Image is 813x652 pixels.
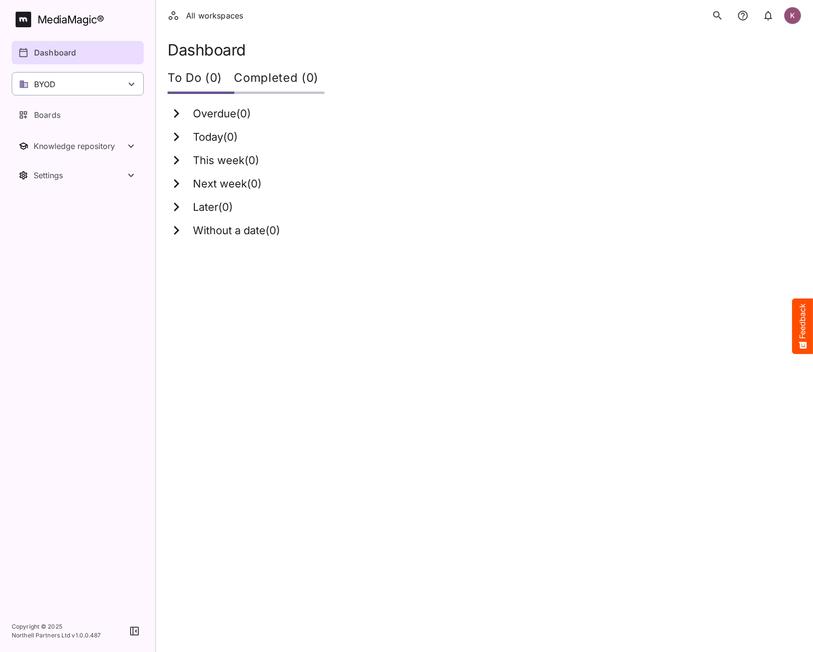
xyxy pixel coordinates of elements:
nav: Settings [12,164,144,187]
h3: Later ( 0 ) [193,201,233,214]
p: Boards [34,109,60,121]
div: Knowledge repository [34,141,125,151]
h3: Overdue ( 0 ) [193,108,251,120]
h3: Today ( 0 ) [193,131,238,144]
a: MediaMagic® [16,12,144,27]
p: Copyright © 2025 [12,622,101,631]
button: Toggle Knowledge repository [12,134,144,158]
p: Northell Partners Ltd v 1.0.0.487 [12,631,101,640]
button: search [708,6,727,25]
p: BYOD [34,78,56,90]
h1: Dashboard [168,41,801,59]
button: notifications [758,6,778,25]
div: Completed (0) [234,65,324,94]
button: notifications [733,6,753,25]
div: To Do (0) [168,65,234,94]
h3: Without a date ( 0 ) [193,224,280,237]
p: Dashboard [34,47,76,58]
a: Boards [12,103,144,127]
button: Feedback [792,298,813,354]
div: MediaMagic ® [38,12,104,28]
nav: Knowledge repository [12,134,144,158]
h3: This week ( 0 ) [193,154,259,167]
button: Toggle Settings [12,164,144,187]
div: Settings [34,170,125,180]
h3: Next week ( 0 ) [193,178,262,190]
div: K [784,7,801,24]
a: Dashboard [12,41,144,64]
